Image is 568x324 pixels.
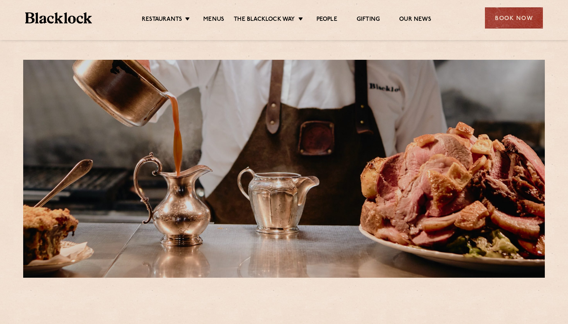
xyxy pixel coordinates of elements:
[142,16,182,24] a: Restaurants
[399,16,431,24] a: Our News
[357,16,380,24] a: Gifting
[234,16,295,24] a: The Blacklock Way
[25,12,92,24] img: BL_Textured_Logo-footer-cropped.svg
[203,16,224,24] a: Menus
[485,7,543,29] div: Book Now
[316,16,337,24] a: People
